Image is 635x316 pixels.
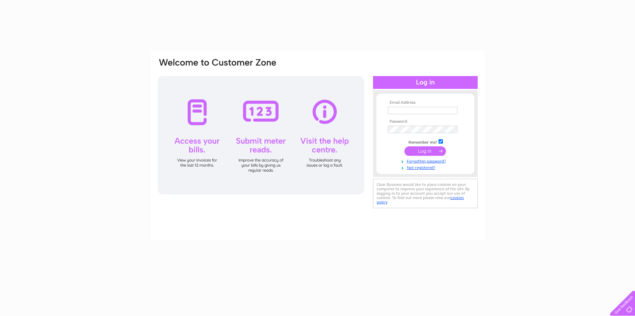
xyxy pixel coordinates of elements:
[388,157,465,164] a: Forgotten password?
[386,119,465,124] th: Password:
[373,179,478,208] div: Clear Business would like to place cookies on your computer to improve your experience of the sit...
[377,195,464,204] a: cookies policy
[386,138,465,145] td: Remember me?
[404,146,446,156] input: Submit
[386,100,465,105] th: Email Address:
[388,164,465,170] a: Not registered?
